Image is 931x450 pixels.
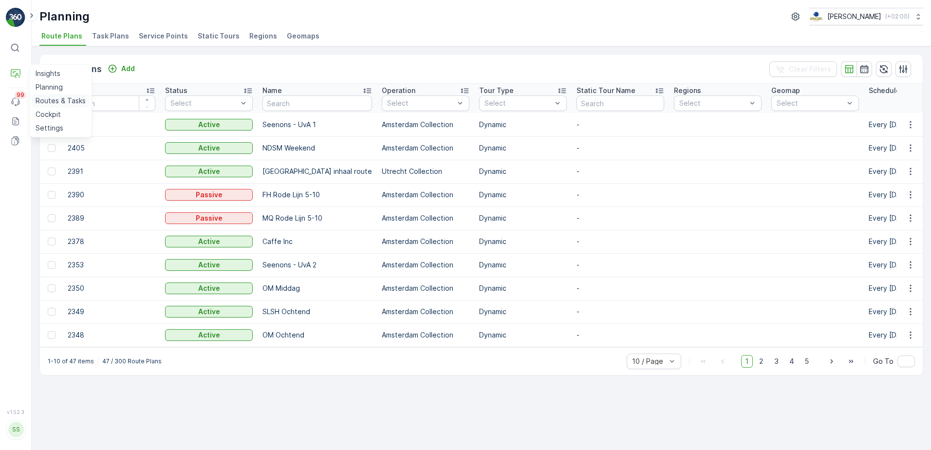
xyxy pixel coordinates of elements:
[479,307,567,317] p: Dynamic
[198,143,220,153] p: Active
[479,260,567,270] p: Dynamic
[198,330,220,340] p: Active
[789,64,831,74] p: Clear Filters
[121,64,135,74] p: Add
[479,237,567,246] p: Dynamic
[262,283,372,293] p: OM Middag
[287,31,319,41] span: Geomaps
[577,190,664,200] p: -
[484,98,552,108] p: Select
[48,261,56,269] div: Toggle Row Selected
[6,417,25,442] button: SS
[48,238,56,245] div: Toggle Row Selected
[48,168,56,175] div: Toggle Row Selected
[165,166,253,177] button: Active
[479,167,567,176] p: Dynamic
[68,283,155,293] p: 2350
[8,422,24,437] div: SS
[165,236,253,247] button: Active
[262,167,372,176] p: [GEOGRAPHIC_DATA] inhaal route
[165,282,253,294] button: Active
[6,92,25,112] a: 99
[577,307,664,317] p: -
[17,91,24,99] p: 99
[809,8,923,25] button: [PERSON_NAME](+02:00)
[382,330,469,340] p: Amsterdam Collection
[196,213,223,223] p: Passive
[382,237,469,246] p: Amsterdam Collection
[262,213,372,223] p: MQ Rode Lijn 5-10
[577,237,664,246] p: -
[262,120,372,130] p: Seenons - UvA 1
[68,237,155,246] p: 2378
[39,9,90,24] p: Planning
[382,283,469,293] p: Amsterdam Collection
[102,357,162,365] p: 47 / 300 Route Plans
[262,260,372,270] p: Seenons - UvA 2
[198,260,220,270] p: Active
[577,283,664,293] p: -
[382,86,415,95] p: Operation
[198,307,220,317] p: Active
[382,120,469,130] p: Amsterdam Collection
[68,167,155,176] p: 2391
[479,330,567,340] p: Dynamic
[198,31,240,41] span: Static Tours
[770,355,783,368] span: 3
[68,95,155,111] input: Search
[785,355,799,368] span: 4
[577,143,664,153] p: -
[262,237,372,246] p: Caffe Inc
[577,95,664,111] input: Search
[771,86,800,95] p: Geomap
[577,213,664,223] p: -
[479,143,567,153] p: Dynamic
[41,31,82,41] span: Route Plans
[262,330,372,340] p: OM Ochtend
[165,259,253,271] button: Active
[741,355,753,368] span: 1
[48,144,56,152] div: Toggle Row Selected
[48,331,56,339] div: Toggle Row Selected
[479,283,567,293] p: Dynamic
[674,86,701,95] p: Regions
[52,62,102,76] p: Route Plans
[198,120,220,130] p: Active
[139,31,188,41] span: Service Points
[755,355,768,368] span: 2
[68,307,155,317] p: 2349
[165,212,253,224] button: Passive
[104,63,139,75] button: Add
[382,213,469,223] p: Amsterdam Collection
[382,167,469,176] p: Utrecht Collection
[577,330,664,340] p: -
[165,119,253,131] button: Active
[165,142,253,154] button: Active
[382,260,469,270] p: Amsterdam Collection
[479,213,567,223] p: Dynamic
[577,120,664,130] p: -
[777,98,844,108] p: Select
[479,190,567,200] p: Dynamic
[873,356,894,366] span: Go To
[198,237,220,246] p: Active
[165,306,253,318] button: Active
[387,98,454,108] p: Select
[577,167,664,176] p: -
[48,357,94,365] p: 1-10 of 47 items
[68,120,155,130] p: 2406
[885,13,910,20] p: ( +02:00 )
[68,143,155,153] p: 2405
[68,213,155,223] p: 2389
[827,12,881,21] p: [PERSON_NAME]
[68,260,155,270] p: 2353
[48,284,56,292] div: Toggle Row Selected
[165,329,253,341] button: Active
[6,409,25,415] span: v 1.52.3
[92,31,129,41] span: Task Plans
[679,98,746,108] p: Select
[479,120,567,130] p: Dynamic
[577,86,635,95] p: Static Tour Name
[809,11,823,22] img: basis-logo_rgb2x.png
[382,143,469,153] p: Amsterdam Collection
